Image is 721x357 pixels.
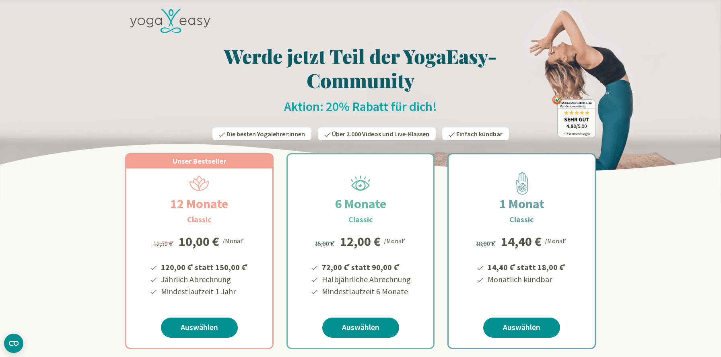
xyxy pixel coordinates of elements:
div: /Monat [222,235,245,246]
a: Auswählen [322,318,399,338]
div: /Monat [384,235,407,246]
h2: Aktion: 20% Rabatt für dich! [125,98,596,115]
li: Monatlich kündbar [486,273,567,285]
li: Mindestlaufzeit 1 Jahr [160,285,249,297]
div: /Monat [545,235,568,246]
div: 10,00 € [179,235,219,248]
li: 14,40 € statt 18,00 € [486,260,567,273]
h3: Classic [187,213,212,226]
div: 12,00 € [340,235,381,248]
li: Halbjährliche Abrechnung [321,273,411,285]
span: Unser Bestseller [173,156,226,166]
li: Jährlich Abrechnung [160,273,249,285]
button: CMP-Widget öffnen [4,334,23,353]
li: 72,00 € statt 90,00 € [321,260,411,273]
h3: Classic [348,213,373,226]
span: 12,50 € [153,240,175,248]
li: Mindestlaufzeit 6 Monate [321,285,411,297]
img: ausgezeichnet_badge.png [552,95,596,138]
h3: Classic [509,213,534,226]
span: Über 2.000 Videos und Live-Klassen [332,130,429,138]
h2: 6 Monate [316,194,406,213]
h2: 1 Monat [480,194,564,213]
h2: 12 Monate [151,194,247,213]
span: 18,00 € [476,240,497,248]
a: Auswählen [483,318,560,338]
span: 15,00 € [315,240,336,248]
div: 14,40 € [501,235,542,248]
span: Die besten Yogalehrer:innen [227,130,305,138]
h1: Werde jetzt Teil der YogaEasy-Community [125,44,596,92]
a: Auswählen [161,318,238,338]
span: Einfach kündbar [456,130,503,138]
li: 120,00 € statt 150,00 € [160,260,249,273]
